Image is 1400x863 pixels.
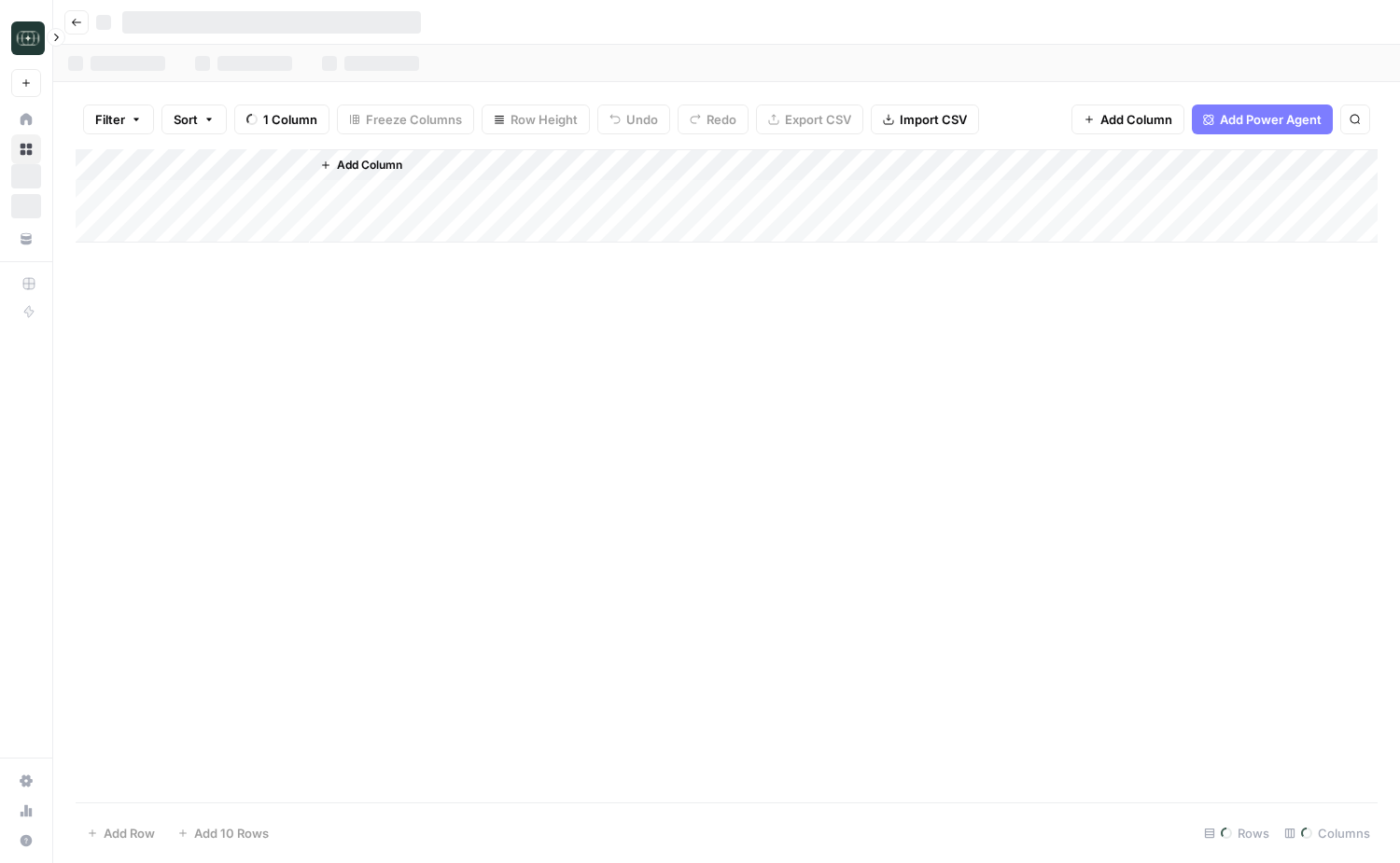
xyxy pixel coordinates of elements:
span: Redo [707,110,736,129]
span: Freeze Columns [366,110,462,129]
img: Catalyst Logo [11,21,45,55]
span: Sort [174,110,198,129]
button: Add Column [1071,104,1184,134]
button: Row Height [482,104,590,134]
span: Add Column [337,157,402,174]
button: 1 Column [234,104,329,134]
button: Import CSV [871,104,979,134]
button: Help + Support [11,826,41,856]
span: Add 10 Rows [194,824,269,842]
button: Add Row [76,818,166,848]
a: Your Data [11,224,41,254]
span: 1 Column [263,110,317,129]
span: Import CSV [900,110,967,129]
span: Add Power Agent [1220,110,1322,129]
button: Export CSV [756,104,863,134]
button: Sort [161,104,227,134]
div: Columns [1277,818,1378,848]
a: Browse [11,134,41,164]
a: Settings [11,766,41,796]
button: Add Power Agent [1192,104,1333,134]
button: Undo [597,104,670,134]
a: Home [11,104,41,134]
button: Add Column [313,153,410,177]
button: Freeze Columns [337,104,474,134]
div: Rows [1197,818,1277,848]
button: Redo [678,104,749,134]
span: Add Row [104,824,155,842]
a: Usage [11,796,41,826]
button: Workspace: Catalyst [11,15,41,62]
span: Undo [626,110,658,129]
span: Filter [95,110,125,129]
span: Add Column [1100,110,1172,129]
span: Export CSV [785,110,851,129]
button: Add 10 Rows [166,818,280,848]
button: Filter [83,104,154,134]
span: Row Height [511,110,578,129]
